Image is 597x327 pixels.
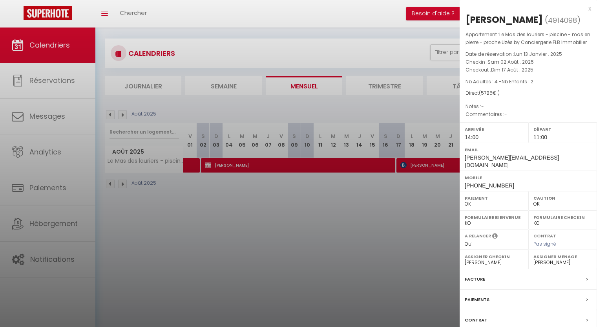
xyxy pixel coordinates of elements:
[491,66,533,73] span: Dim 17 Août . 2025
[481,103,484,110] span: -
[492,233,498,241] i: Sélectionner OUI si vous souhaiter envoyer les séquences de messages post-checkout
[465,125,523,133] label: Arrivée
[465,316,487,324] label: Contrat
[466,13,543,26] div: [PERSON_NAME]
[466,58,591,66] p: Checkin :
[465,146,592,154] label: Email
[533,194,592,202] label: Caution
[533,233,556,238] label: Contrat
[465,134,478,140] span: 14:00
[465,194,523,202] label: Paiement
[460,4,591,13] div: x
[533,134,547,140] span: 11:00
[466,110,591,118] p: Commentaires :
[465,253,523,261] label: Assigner Checkin
[465,174,592,182] label: Mobile
[465,275,485,283] label: Facture
[465,296,489,304] label: Paiements
[502,78,533,85] span: Nb Enfants : 2
[533,213,592,221] label: Formulaire Checkin
[6,3,30,27] button: Ouvrir le widget de chat LiveChat
[466,103,591,110] p: Notes :
[466,31,590,46] span: Le Mas des lauriers - piscine - mas en pierre - proche Uzès by Conciergerie FLB Immobilier
[545,15,581,26] span: ( )
[504,111,507,118] span: -
[514,51,562,57] span: Lun 13 Janvier . 2025
[465,182,514,189] span: [PHONE_NUMBER]
[487,59,534,65] span: Sam 02 Août . 2025
[465,233,491,239] label: A relancer
[533,125,592,133] label: Départ
[466,66,591,74] p: Checkout :
[466,31,591,46] p: Appartement :
[465,154,559,168] span: [PERSON_NAME][EMAIL_ADDRESS][DOMAIN_NAME]
[466,78,533,85] span: Nb Adultes : 4 -
[466,90,591,97] div: Direct
[533,241,556,247] span: Pas signé
[481,90,493,96] span: 5785
[466,50,591,58] p: Date de réservation :
[465,213,523,221] label: Formulaire Bienvenue
[479,90,500,96] span: ( € )
[548,15,577,25] span: 4914098
[533,253,592,261] label: Assigner Menage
